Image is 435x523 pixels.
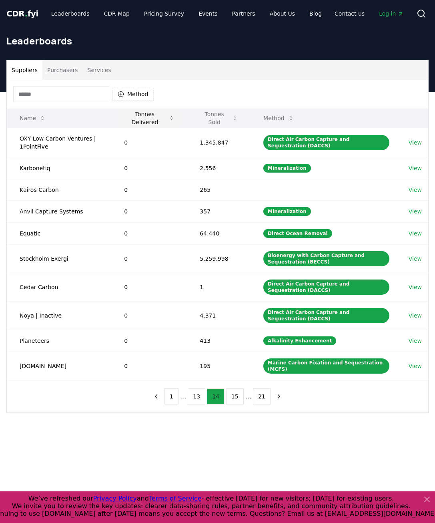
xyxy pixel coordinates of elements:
h1: Leaderboards [6,34,429,47]
button: 21 [253,388,271,404]
td: 5.259.998 [187,244,251,273]
td: Karbonetiq [7,157,111,179]
button: Tonnes Delivered [118,110,180,126]
td: 2.556 [187,157,251,179]
a: Pricing Survey [138,6,190,21]
a: View [409,255,422,263]
td: OXY Low Carbon Ventures | 1PointFive [7,128,111,157]
td: 0 [111,301,187,330]
td: 413 [187,330,251,352]
button: Name [13,110,52,126]
button: previous page [149,388,163,404]
button: 13 [188,388,205,404]
span: Log in [379,10,404,18]
div: Alkalinity Enhancement [263,336,336,345]
td: 0 [111,157,187,179]
td: 0 [111,179,187,200]
td: Planeteers [7,330,111,352]
td: 0 [111,352,187,380]
td: 1 [187,273,251,301]
td: 265 [187,179,251,200]
div: Marine Carbon Fixation and Sequestration (MCFS) [263,358,389,374]
button: Services [83,60,116,80]
td: Noya | Inactive [7,301,111,330]
div: Direct Air Carbon Capture and Sequestration (DACCS) [263,308,389,323]
a: Contact us [328,6,371,21]
td: 64.440 [187,222,251,244]
button: next page [272,388,286,404]
button: Tonnes Sold [193,110,244,126]
a: View [409,164,422,172]
a: View [409,283,422,291]
td: 0 [111,330,187,352]
nav: Main [45,6,328,21]
button: Method [257,110,301,126]
a: CDR Map [98,6,136,21]
li: ... [245,392,251,401]
div: Direct Ocean Removal [263,229,332,238]
td: 0 [111,273,187,301]
td: Anvil Capture Systems [7,200,111,222]
button: Purchasers [42,60,83,80]
a: View [409,139,422,147]
a: Log in [373,6,410,21]
span: . [25,9,28,18]
td: [DOMAIN_NAME] [7,352,111,380]
td: 0 [111,200,187,222]
a: Partners [226,6,262,21]
button: 15 [226,388,244,404]
td: 1.345.847 [187,128,251,157]
a: View [409,229,422,237]
button: Suppliers [7,60,42,80]
a: Leaderboards [45,6,96,21]
td: Kairos Carbon [7,179,111,200]
a: View [409,207,422,215]
span: CDR fyi [6,9,38,18]
a: View [409,186,422,194]
td: Stockholm Exergi [7,244,111,273]
td: Cedar Carbon [7,273,111,301]
td: 0 [111,222,187,244]
div: Bioenergy with Carbon Capture and Sequestration (BECCS) [263,251,389,266]
td: 357 [187,200,251,222]
div: Direct Air Carbon Capture and Sequestration (DACCS) [263,135,389,150]
a: Events [192,6,224,21]
td: 4.371 [187,301,251,330]
td: 0 [111,128,187,157]
div: Mineralization [263,207,311,216]
a: Blog [303,6,328,21]
button: 1 [164,388,178,404]
a: View [409,362,422,370]
div: Direct Air Carbon Capture and Sequestration (DACCS) [263,280,389,295]
td: 0 [111,244,187,273]
nav: Main [328,6,410,21]
a: View [409,312,422,320]
a: CDR.fyi [6,8,38,19]
button: Method [112,88,154,101]
td: Equatic [7,222,111,244]
a: View [409,337,422,345]
div: Mineralization [263,164,311,173]
li: ... [180,392,186,401]
td: 195 [187,352,251,380]
button: 14 [207,388,225,404]
a: About Us [263,6,301,21]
